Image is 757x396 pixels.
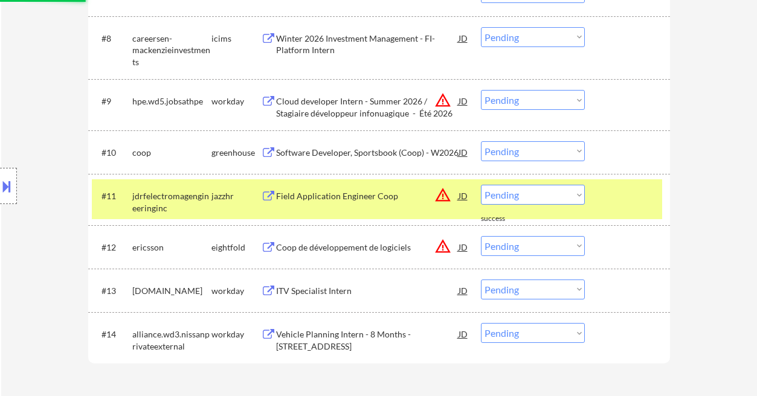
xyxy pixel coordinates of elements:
[101,33,123,45] div: #8
[276,190,459,202] div: Field Application Engineer Coop
[457,185,469,206] div: JD
[434,92,451,109] button: warning_amber
[457,141,469,163] div: JD
[132,33,211,68] div: careersen-mackenzieinvestments
[276,95,459,119] div: Cloud developer Intern - Summer 2026 / Stagiaire développeur infonuagique - Été 2026
[211,147,261,159] div: greenhouse
[481,214,529,224] div: success
[457,236,469,258] div: JD
[211,33,261,45] div: icims
[276,241,459,254] div: Coop de développement de logiciels
[276,285,459,297] div: ITV Specialist Intern
[457,27,469,49] div: JD
[211,285,261,297] div: workday
[211,190,261,202] div: jazzhr
[276,147,459,159] div: Software Developer, Sportsbook (Coop) - W2026
[276,33,459,56] div: Winter 2026 Investment Management - FI-Platform Intern
[457,279,469,301] div: JD
[276,328,459,352] div: Vehicle Planning Intern - 8 Months - [STREET_ADDRESS]
[132,328,211,352] div: alliance.wd3.nissanprivateexternal
[434,238,451,255] button: warning_amber
[211,95,261,107] div: workday
[457,323,469,345] div: JD
[211,241,261,254] div: eightfold
[211,328,261,340] div: workday
[457,90,469,112] div: JD
[101,328,123,340] div: #14
[434,187,451,203] button: warning_amber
